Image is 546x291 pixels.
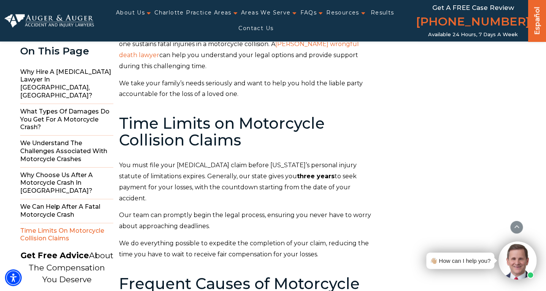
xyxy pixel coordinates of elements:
[238,21,273,36] a: Contact Us
[119,161,357,180] span: You must file your [MEDICAL_DATA] claim before [US_STATE]’s personal injury statute of limitation...
[20,223,113,247] span: Time Limits on Motorcycle Collision Claims
[119,173,357,202] span: to seek payment for your losses, with the countdown starting from the date of your accident.
[326,5,359,21] a: Resources
[21,251,89,260] strong: Get Free Advice
[20,136,113,167] span: We Understand the Challenges Associated with Motorcycle Crashes
[5,269,22,286] div: Accessibility Menu
[119,240,369,258] span: We do everything possible to expedite the completion of your claim, reducing the time you have to...
[241,5,291,21] a: Areas We Serve
[428,32,518,38] span: Available 24 Hours, 7 Days a Week
[20,46,113,57] div: On This Page
[5,14,94,28] img: Auger & Auger Accident and Injury Lawyers Logo
[371,5,394,21] a: Results
[119,80,363,98] span: We take your family’s needs seriously and want to help you hold the liable party accountable for ...
[416,13,530,32] a: [PHONE_NUMBER]
[154,5,232,21] a: Charlotte Practice Areas
[116,5,145,21] a: About Us
[510,221,523,234] button: scroll to up
[498,241,536,280] img: Intaker widget Avatar
[20,104,113,136] span: What Types of Damages do You Get for a Motorcycle Crash?
[20,168,113,199] span: Why Choose Us After a Motorcycle Crash in [GEOGRAPHIC_DATA]?
[20,64,113,104] span: Why Hire a [MEDICAL_DATA] Lawyer in [GEOGRAPHIC_DATA], [GEOGRAPHIC_DATA]?
[119,115,374,149] h2: Time Limits on Motorcycle Collision Claims
[21,249,113,286] p: About The Compensation You Deserve
[297,173,335,180] b: three years
[119,51,358,70] span: can help you understand your legal options and provide support during this challenging time.
[430,256,490,266] div: 👋🏼 How can I help you?
[20,199,113,223] span: We Can Help After a Fatal Motorcycle Crash
[300,5,317,21] a: FAQs
[432,4,514,11] span: Get a FREE Case Review
[119,211,371,230] span: Our team can promptly begin the legal process, ensuring you never have to worry about approaching...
